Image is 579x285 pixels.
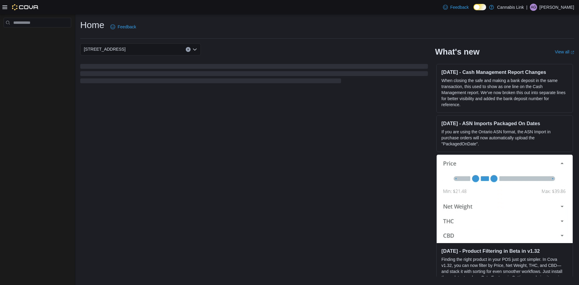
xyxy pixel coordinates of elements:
[441,120,568,126] h3: [DATE] - ASN Imports Packaged On Dates
[435,47,479,57] h2: What's new
[441,78,568,108] p: When closing the safe and making a bank deposit in the same transaction, this used to show as one...
[441,248,568,254] h3: [DATE] - Product Filtering in Beta in v1.32
[530,4,537,11] div: Ashley Gooder
[473,4,486,10] input: Dark Mode
[481,275,508,280] em: Beta Features
[531,4,536,11] span: AG
[441,129,568,147] p: If you are using the Ontario ASN format, the ASN Import in purchase orders will now automatically...
[80,65,428,84] span: Loading
[192,47,197,52] button: Open list of options
[441,1,471,13] a: Feedback
[4,29,71,43] nav: Complex example
[526,4,527,11] p: |
[186,47,191,52] button: Clear input
[118,24,136,30] span: Feedback
[441,69,568,75] h3: [DATE] - Cash Management Report Changes
[84,46,125,53] span: [STREET_ADDRESS]
[539,4,574,11] p: [PERSON_NAME]
[450,4,469,10] span: Feedback
[12,4,39,10] img: Cova
[497,4,524,11] p: Cannabis Link
[555,49,574,54] a: View allExternal link
[108,21,138,33] a: Feedback
[571,51,574,54] svg: External link
[80,19,104,31] h1: Home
